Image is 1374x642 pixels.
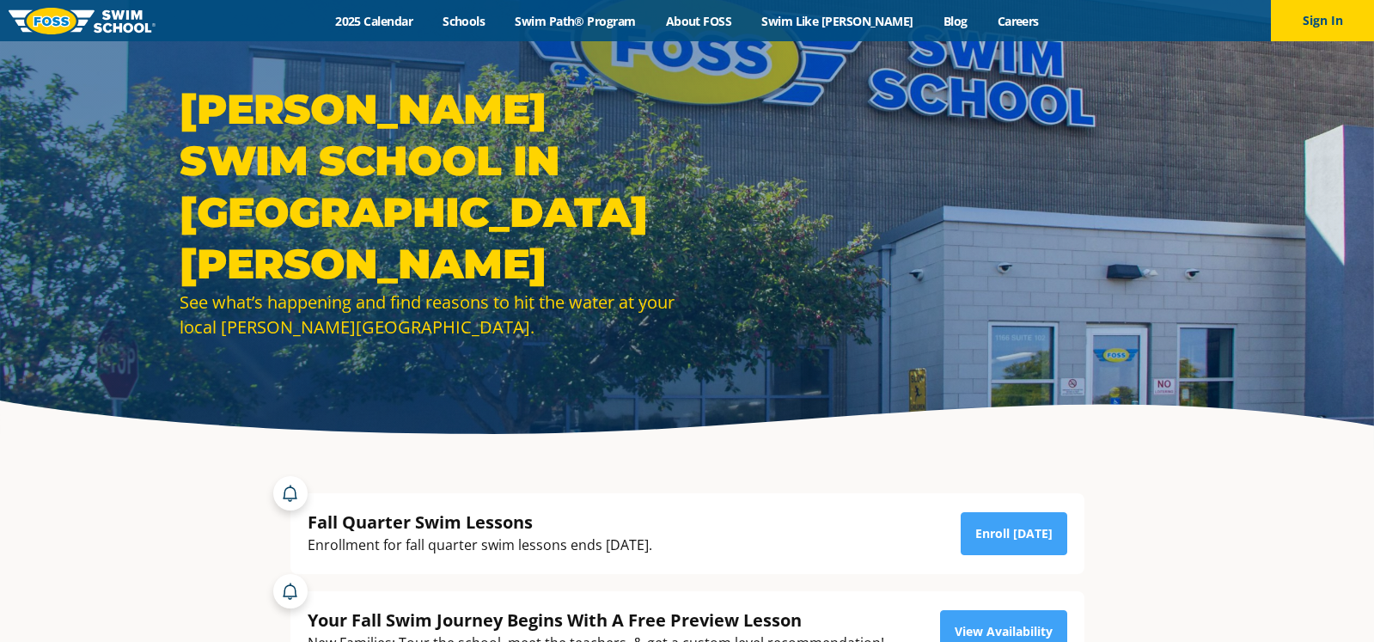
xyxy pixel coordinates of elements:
div: Fall Quarter Swim Lessons [308,511,652,534]
a: About FOSS [650,13,747,29]
a: 2025 Calendar [321,13,428,29]
h1: [PERSON_NAME] Swim School in [GEOGRAPHIC_DATA][PERSON_NAME] [180,83,678,290]
a: Schools [428,13,500,29]
img: FOSS Swim School Logo [9,8,156,34]
div: Enrollment for fall quarter swim lessons ends [DATE]. [308,534,652,557]
a: Swim Path® Program [500,13,650,29]
div: See what’s happening and find reasons to hit the water at your local [PERSON_NAME][GEOGRAPHIC_DATA]. [180,290,678,339]
a: Careers [982,13,1053,29]
a: Blog [928,13,982,29]
div: Your Fall Swim Journey Begins With A Free Preview Lesson [308,608,884,632]
a: Enroll [DATE] [961,512,1067,555]
a: Swim Like [PERSON_NAME] [747,13,929,29]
